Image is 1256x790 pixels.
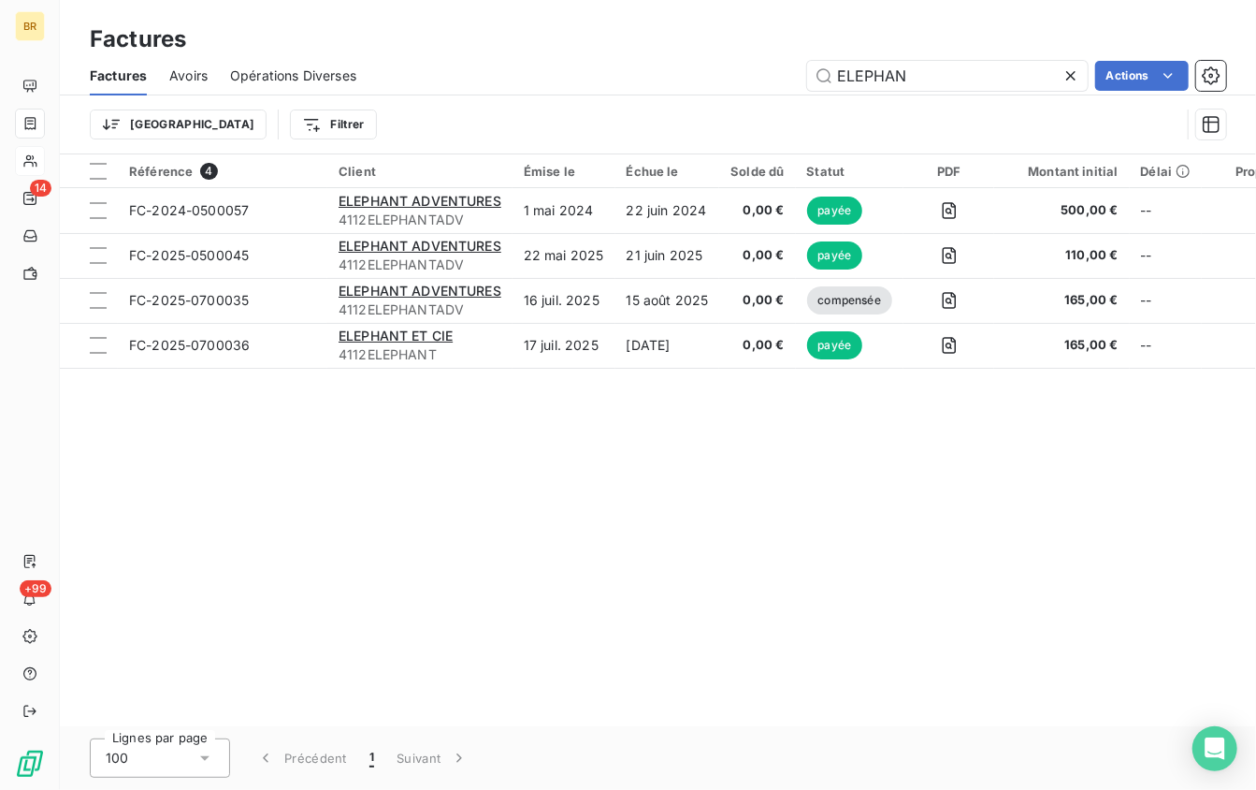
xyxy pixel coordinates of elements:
td: 21 juin 2025 [615,233,720,278]
td: 22 juin 2024 [615,188,720,233]
span: 165,00 € [1005,291,1118,310]
span: 0,00 € [730,201,784,220]
span: FC-2025-0500045 [129,247,249,263]
div: Statut [807,164,892,179]
td: 22 mai 2025 [513,233,615,278]
span: 110,00 € [1005,246,1118,265]
div: Client [339,164,501,179]
span: FC-2024-0500057 [129,202,249,218]
span: 4112ELEPHANTADV [339,211,501,229]
span: 4112ELEPHANTADV [339,256,501,274]
td: 17 juil. 2025 [513,323,615,368]
span: 4112ELEPHANT [339,345,501,364]
span: Opérations Diverses [230,66,356,85]
td: -- [1130,233,1203,278]
div: PDF [915,164,983,179]
button: [GEOGRAPHIC_DATA] [90,110,267,139]
span: ELEPHANT ET CIE [339,328,453,344]
span: Factures [90,66,147,85]
span: +99 [20,580,51,597]
td: 15 août 2025 [615,278,720,323]
span: Avoirs [169,66,208,85]
span: Référence [129,164,193,179]
td: 16 juil. 2025 [513,278,615,323]
button: Filtrer [290,110,376,139]
button: Précédent [245,739,358,778]
span: ELEPHANT ADVENTURES [339,283,501,299]
div: Émise le [524,164,604,179]
span: 14 [30,180,51,197]
button: Suivant [385,739,480,778]
span: FC-2025-0700036 [129,337,250,353]
span: 0,00 € [730,336,784,355]
h3: Factures [90,22,186,56]
span: ELEPHANT ADVENTURES [339,238,501,254]
div: Délai [1141,164,1191,179]
span: 0,00 € [730,246,784,265]
div: Échue le [627,164,709,179]
span: compensée [807,286,892,315]
span: payée [807,331,863,359]
img: Logo LeanPay [15,749,45,779]
span: FC-2025-0700035 [129,292,249,308]
input: Rechercher [807,61,1088,91]
span: 4 [200,163,217,180]
div: BR [15,11,45,41]
button: Actions [1095,61,1189,91]
span: 500,00 € [1005,201,1118,220]
td: -- [1130,188,1203,233]
div: Montant initial [1005,164,1118,179]
span: ELEPHANT ADVENTURES [339,193,501,209]
td: [DATE] [615,323,720,368]
td: -- [1130,323,1203,368]
span: payée [807,241,863,270]
span: 1 [369,749,374,768]
div: Solde dû [730,164,784,179]
button: 1 [358,739,385,778]
span: 100 [106,749,128,768]
td: 1 mai 2024 [513,188,615,233]
span: 165,00 € [1005,336,1118,355]
span: 0,00 € [730,291,784,310]
td: -- [1130,278,1203,323]
span: 4112ELEPHANTADV [339,300,501,319]
span: payée [807,197,863,225]
div: Open Intercom Messenger [1192,726,1237,771]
